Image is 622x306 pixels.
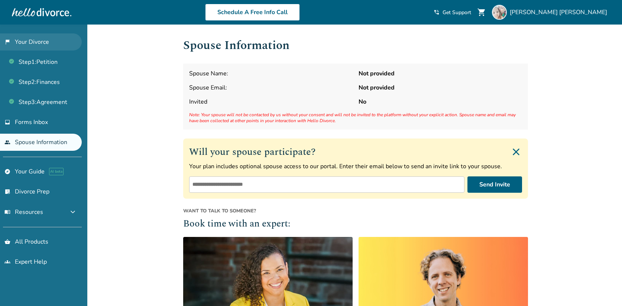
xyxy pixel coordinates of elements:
strong: Not provided [359,84,522,92]
span: menu_book [4,209,10,215]
span: Spouse Email: [189,84,353,92]
h2: Will your spouse participate? [189,144,522,159]
span: shopping_cart [477,8,486,17]
span: Note: Your spouse will not be contacted by us without your consent and will not be invited to the... [189,112,522,124]
a: Schedule A Free Info Call [205,4,300,21]
span: Forms Inbox [15,118,48,126]
a: phone_in_talkGet Support [434,9,471,16]
span: Invited [189,98,353,106]
span: explore [4,169,10,175]
p: Your plan includes optional spouse access to our portal. Enter their email below to send an invit... [189,162,522,170]
span: AI beta [49,168,64,175]
button: Send Invite [467,176,522,193]
span: Spouse Name: [189,69,353,78]
span: phone_in_talk [434,9,440,15]
span: [PERSON_NAME] [PERSON_NAME] [510,8,610,16]
strong: Not provided [359,69,522,78]
strong: No [359,98,522,106]
span: flag_2 [4,39,10,45]
span: Resources [4,208,43,216]
iframe: Chat Widget [585,270,622,306]
span: Get Support [443,9,471,16]
span: inbox [4,119,10,125]
img: Close invite form [510,146,522,158]
span: shopping_basket [4,239,10,245]
span: people [4,139,10,145]
span: Want to talk to someone? [183,208,528,214]
span: groups [4,259,10,265]
span: list_alt_check [4,189,10,195]
h1: Spouse Information [183,36,528,55]
span: expand_more [68,208,77,217]
h2: Book time with an expert: [183,217,528,231]
img: Rachel Kelly [492,5,507,20]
